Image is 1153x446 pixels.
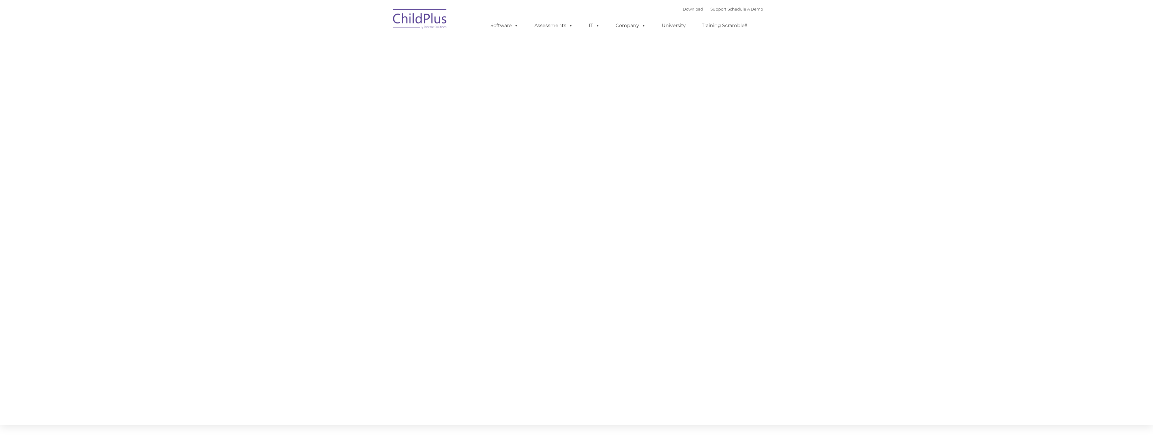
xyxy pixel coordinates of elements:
font: | [683,7,763,11]
a: Assessments [528,20,579,32]
a: IT [583,20,606,32]
a: Support [710,7,726,11]
a: Training Scramble!! [696,20,753,32]
a: University [656,20,692,32]
a: Software [484,20,524,32]
a: Company [610,20,652,32]
a: Schedule A Demo [728,7,763,11]
a: Download [683,7,703,11]
img: ChildPlus by Procare Solutions [390,5,450,35]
